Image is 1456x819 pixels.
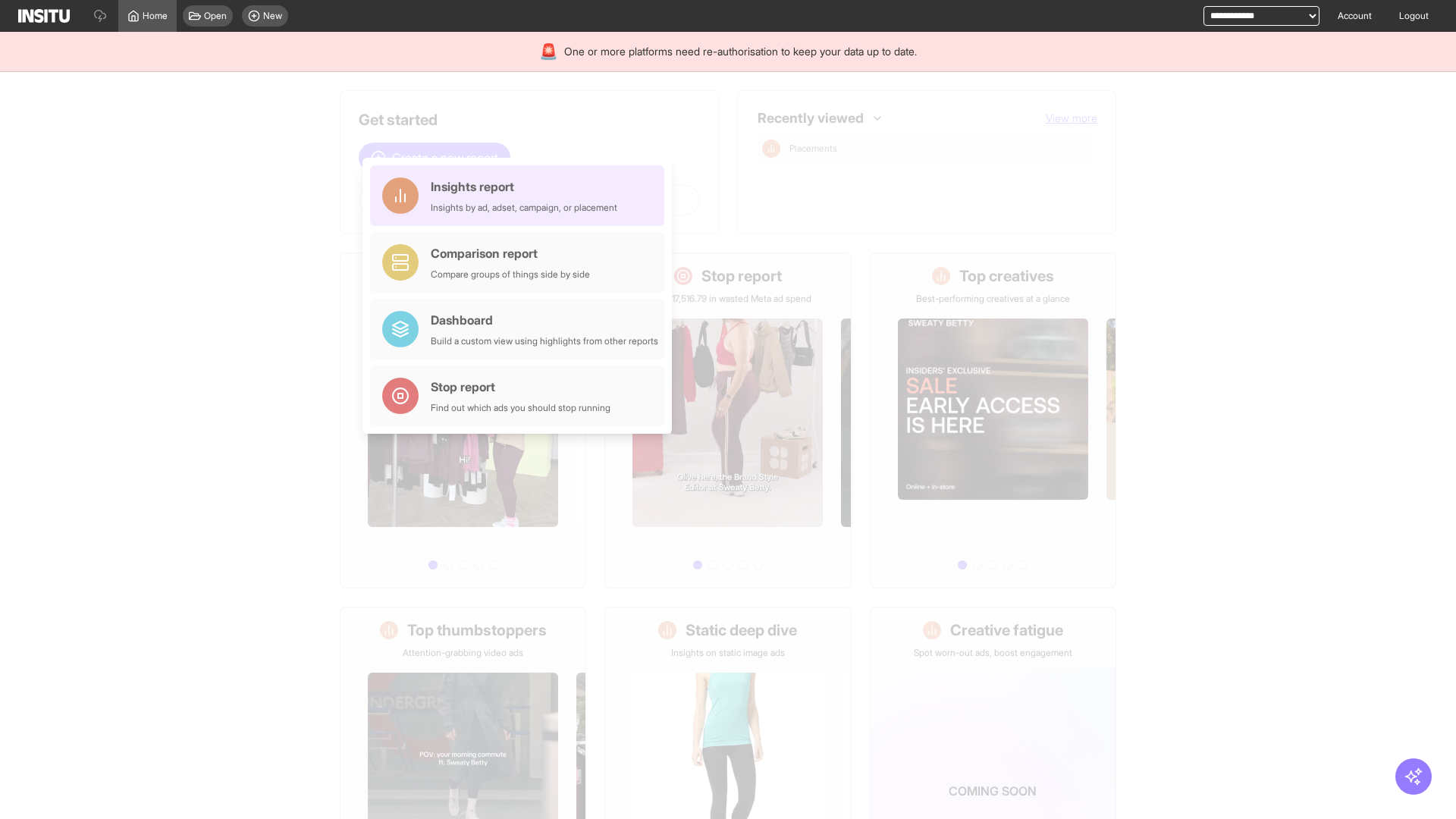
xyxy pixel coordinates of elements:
[431,202,617,214] div: Insights by ad, adset, campaign, or placement
[431,177,617,196] div: Insights report
[431,335,658,347] div: Build a custom view using highlights from other reports
[18,9,70,23] img: Logo
[431,244,590,262] div: Comparison report
[431,378,610,396] div: Stop report
[431,402,610,414] div: Find out which ads you should stop running
[143,10,168,22] span: Home
[431,311,658,329] div: Dashboard
[263,10,282,22] span: New
[564,44,917,59] span: One or more platforms need re-authorisation to keep your data up to date.
[204,10,227,22] span: Open
[431,268,590,281] div: Compare groups of things side by side
[539,41,558,62] div: 🚨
